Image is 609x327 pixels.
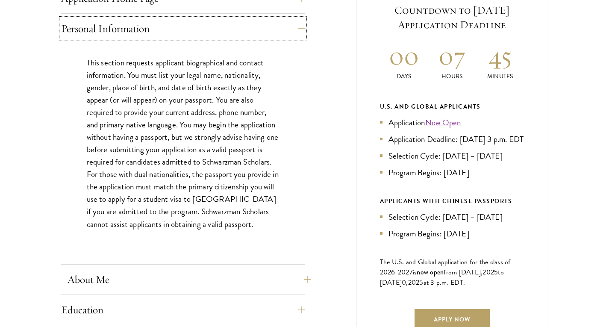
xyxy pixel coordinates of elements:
[380,257,511,277] span: The U.S. and Global application for the class of 202
[408,277,420,288] span: 202
[494,267,498,277] span: 5
[87,56,279,230] p: This section requests applicant biographical and contact information. You must list your legal na...
[380,166,524,179] li: Program Begins: [DATE]
[395,267,409,277] span: -202
[409,267,413,277] span: 7
[406,277,408,288] span: ,
[444,267,482,277] span: from [DATE],
[68,269,311,290] button: About Me
[428,40,476,72] h2: 07
[380,116,524,129] li: Application
[380,101,524,112] div: U.S. and Global Applicants
[402,277,406,288] span: 0
[417,267,444,277] span: now open
[413,267,417,277] span: is
[380,227,524,240] li: Program Begins: [DATE]
[419,277,423,288] span: 5
[380,72,428,81] p: Days
[380,196,524,206] div: APPLICANTS WITH CHINESE PASSPORTS
[380,211,524,223] li: Selection Cycle: [DATE] – [DATE]
[380,150,524,162] li: Selection Cycle: [DATE] – [DATE]
[61,300,305,320] button: Education
[424,277,465,288] span: at 3 p.m. EDT.
[482,267,494,277] span: 202
[428,72,476,81] p: Hours
[425,116,461,129] a: Now Open
[61,18,305,39] button: Personal Information
[380,267,504,288] span: to [DATE]
[476,40,524,72] h2: 45
[380,40,428,72] h2: 00
[380,133,524,145] li: Application Deadline: [DATE] 3 p.m. EDT
[476,72,524,81] p: Minutes
[391,267,395,277] span: 6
